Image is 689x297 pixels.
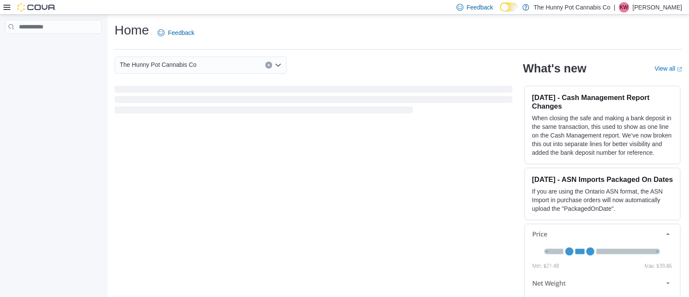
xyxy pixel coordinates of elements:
[523,62,586,75] h2: What's new
[655,65,682,72] a: View allExternal link
[500,3,518,12] input: Dark Mode
[154,24,198,41] a: Feedback
[168,28,194,37] span: Feedback
[620,2,628,13] span: KW
[532,93,673,110] h3: [DATE] - Cash Management Report Changes
[467,3,493,12] span: Feedback
[619,2,629,13] div: Kali Wehlann
[5,35,102,56] nav: Complex example
[532,187,673,213] p: If you are using the Ontario ASN format, the ASN Import in purchase orders will now automatically...
[677,67,682,72] svg: External link
[614,2,615,13] p: |
[532,114,673,157] p: When closing the safe and making a bank deposit in the same transaction, this used to show as one...
[115,22,149,39] h1: Home
[633,2,682,13] p: [PERSON_NAME]
[115,88,512,115] span: Loading
[534,2,610,13] p: The Hunny Pot Cannabis Co
[265,62,272,69] button: Clear input
[275,62,282,69] button: Open list of options
[120,59,196,70] span: The Hunny Pot Cannabis Co
[532,175,673,184] h3: [DATE] - ASN Imports Packaged On Dates
[17,3,56,12] img: Cova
